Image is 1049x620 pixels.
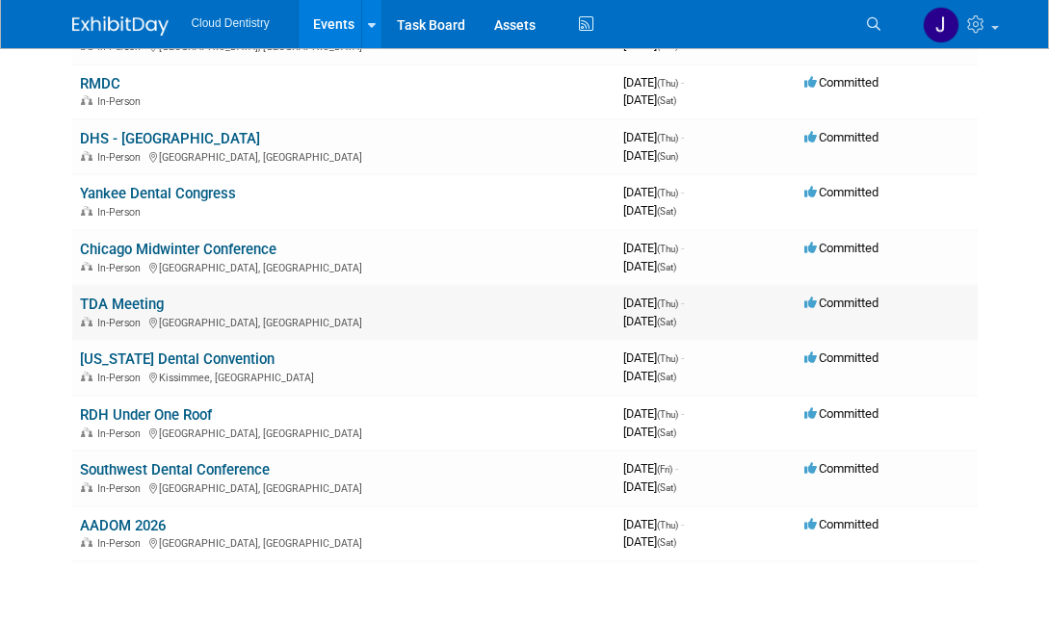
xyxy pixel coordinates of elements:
span: In-Person [97,262,146,274]
span: [DATE] [623,314,676,328]
div: [GEOGRAPHIC_DATA], [GEOGRAPHIC_DATA] [80,259,608,274]
span: (Thu) [657,409,678,420]
span: (Thu) [657,244,678,254]
span: [DATE] [623,259,676,273]
a: Chicago Midwinter Conference [80,241,276,258]
span: (Sat) [657,372,676,382]
span: Committed [804,406,879,421]
span: [DATE] [623,479,676,494]
span: [DATE] [623,369,676,383]
span: Committed [804,130,879,144]
span: [DATE] [623,425,676,439]
span: Committed [804,241,879,255]
span: (Sat) [657,317,676,327]
span: - [681,75,684,90]
span: - [681,406,684,421]
span: - [681,185,684,199]
span: In-Person [97,372,146,384]
span: (Thu) [657,298,678,309]
span: (Thu) [657,78,678,89]
span: (Thu) [657,520,678,530]
span: [DATE] [623,130,684,144]
span: (Sat) [657,95,676,106]
img: In-Person Event [81,206,92,216]
img: In-Person Event [81,372,92,381]
span: (Sat) [657,206,676,217]
img: In-Person Event [81,151,92,161]
img: In-Person Event [81,262,92,271]
span: [DATE] [623,296,684,310]
span: (Sat) [657,427,676,438]
span: In-Person [97,427,146,440]
span: In-Person [97,95,146,108]
span: In-Person [97,317,146,329]
span: (Sat) [657,482,676,493]
img: In-Person Event [81,427,92,437]
span: (Thu) [657,133,678,143]
div: [GEOGRAPHIC_DATA], [GEOGRAPHIC_DATA] [80,479,608,495]
a: AADOM 2026 [80,517,166,534]
a: [US_STATE] Dental Convention [80,350,275,368]
span: Committed [804,296,879,310]
span: In-Person [97,482,146,495]
a: Yankee Dental Congress [80,185,236,202]
span: Committed [804,75,879,90]
span: [DATE] [623,92,676,107]
img: In-Person Event [81,317,92,326]
img: In-Person Event [81,537,92,547]
span: [DATE] [623,241,684,255]
span: [DATE] [623,534,676,549]
span: - [675,461,678,476]
a: RMDC [80,75,120,92]
div: [GEOGRAPHIC_DATA], [GEOGRAPHIC_DATA] [80,148,608,164]
span: In-Person [97,537,146,550]
span: [DATE] [623,517,684,531]
div: [GEOGRAPHIC_DATA], [GEOGRAPHIC_DATA] [80,314,608,329]
span: (Thu) [657,353,678,364]
span: Committed [804,350,879,365]
span: In-Person [97,206,146,219]
a: RDH Under One Roof [80,406,212,424]
span: - [681,350,684,365]
span: [DATE] [623,461,678,476]
span: (Sat) [657,262,676,272]
span: [DATE] [623,75,684,90]
span: - [681,296,684,310]
span: - [681,241,684,255]
span: Committed [804,461,879,476]
div: [GEOGRAPHIC_DATA], [GEOGRAPHIC_DATA] [80,534,608,550]
span: In-Person [97,151,146,164]
span: [DATE] [623,148,678,163]
span: [DATE] [623,406,684,421]
span: Committed [804,185,879,199]
span: - [681,130,684,144]
a: DHS - [GEOGRAPHIC_DATA] [80,130,260,147]
img: In-Person Event [81,95,92,105]
div: [GEOGRAPHIC_DATA], [GEOGRAPHIC_DATA] [80,425,608,440]
span: Committed [804,517,879,531]
span: (Sat) [657,537,676,548]
span: - [681,517,684,531]
span: [DATE] [623,203,676,218]
span: (Fri) [657,464,672,475]
span: [DATE] [623,350,684,365]
span: [DATE] [623,185,684,199]
img: In-Person Event [81,482,92,492]
img: ExhibitDay [72,16,169,36]
div: Kissimmee, [GEOGRAPHIC_DATA] [80,369,608,384]
span: (Thu) [657,188,678,198]
img: Jessica Estrada [923,7,959,43]
a: TDA Meeting [80,296,164,313]
a: Southwest Dental Conference [80,461,270,478]
span: Cloud Dentistry [192,16,270,30]
span: (Sun) [657,151,678,162]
